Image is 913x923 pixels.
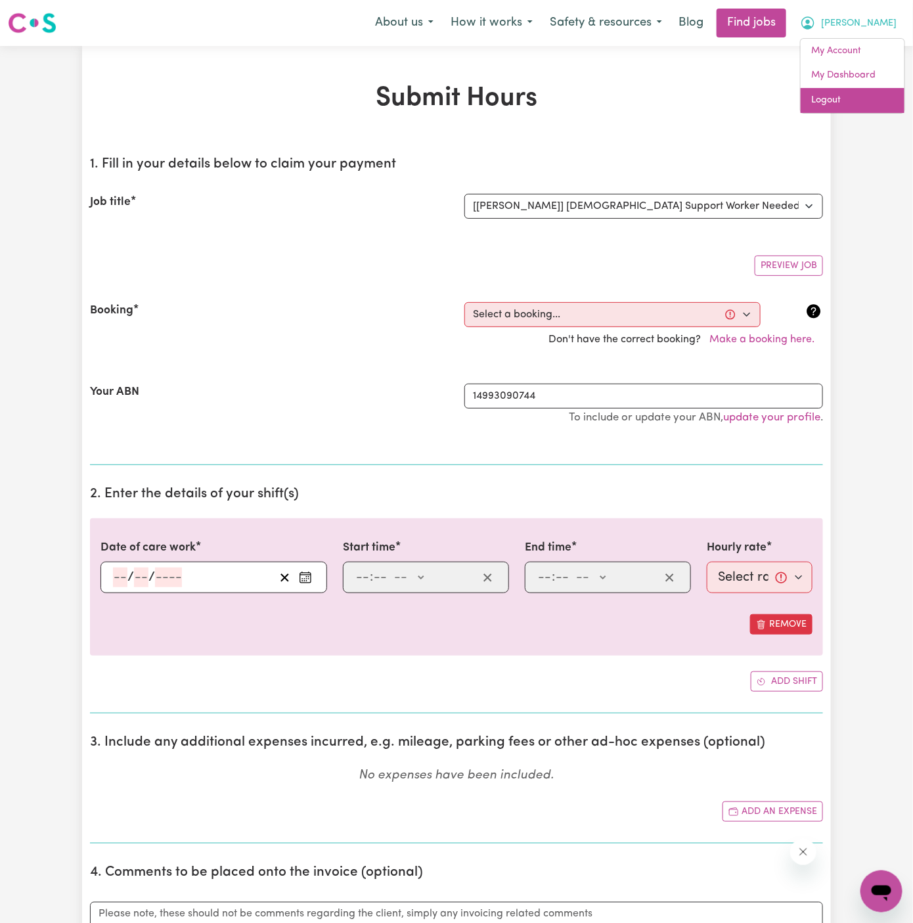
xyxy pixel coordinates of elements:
small: To include or update your ABN, . [569,412,823,423]
div: My Account [800,38,905,114]
button: My Account [791,9,905,37]
img: Careseekers logo [8,11,56,35]
span: Need any help? [8,9,79,20]
a: My Account [801,39,904,64]
h1: Submit Hours [90,83,823,114]
button: Safety & resources [541,9,671,37]
button: Add another shift [751,671,823,692]
span: Don't have the correct booking? [548,334,823,345]
label: Job title [90,194,131,211]
button: Preview Job [755,256,823,276]
span: : [552,570,555,585]
h2: 3. Include any additional expenses incurred, e.g. mileage, parking fees or other ad-hoc expenses ... [90,734,823,751]
em: No expenses have been included. [359,769,554,782]
a: Find jobs [717,9,786,37]
button: Add another expense [723,801,823,822]
span: / [127,570,134,585]
input: ---- [155,568,182,587]
label: Hourly rate [707,539,767,556]
iframe: Close message [790,839,816,865]
input: -- [113,568,127,587]
label: Date of care work [100,539,196,556]
input: -- [355,568,370,587]
a: My Dashboard [801,63,904,88]
input: -- [555,568,569,587]
input: -- [373,568,388,587]
label: Your ABN [90,384,139,401]
iframe: Button to launch messaging window [860,870,902,912]
button: How it works [442,9,541,37]
button: Enter the date of care work [295,568,316,587]
button: About us [367,9,442,37]
h2: 2. Enter the details of your shift(s) [90,486,823,503]
a: Careseekers logo [8,8,56,38]
label: Booking [90,302,133,319]
span: / [148,570,155,585]
label: Start time [343,539,395,556]
button: Clear date [275,568,295,587]
a: Blog [671,9,711,37]
a: Logout [801,88,904,113]
span: : [370,570,373,585]
h2: 1. Fill in your details below to claim your payment [90,156,823,173]
h2: 4. Comments to be placed onto the invoice (optional) [90,865,823,881]
span: [PERSON_NAME] [821,16,897,31]
input: -- [537,568,552,587]
button: Make a booking here. [701,327,823,352]
input: -- [134,568,148,587]
label: End time [525,539,571,556]
a: update your profile [723,412,820,423]
button: Remove this shift [750,614,813,635]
